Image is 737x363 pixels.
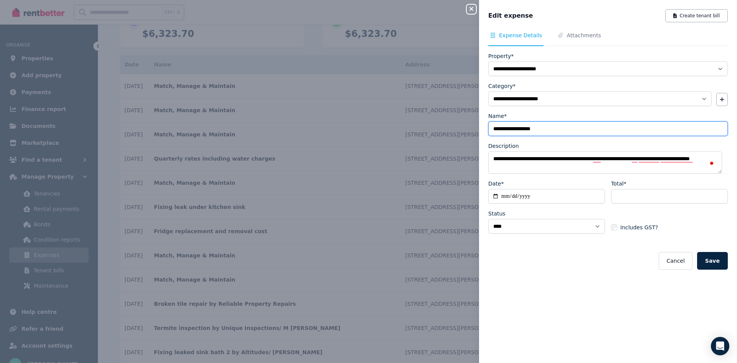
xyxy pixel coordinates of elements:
span: Includes GST? [620,224,658,231]
label: Total* [611,180,626,187]
div: Open Intercom Messenger [711,337,729,355]
nav: Tabs [488,31,728,46]
span: Edit expense [488,11,533,20]
label: Date* [488,180,504,187]
label: Property* [488,52,514,60]
input: Includes GST? [611,224,617,230]
button: Cancel [659,252,692,270]
span: Attachments [567,31,601,39]
label: Description [488,142,519,150]
label: Name* [488,112,507,120]
button: Save [697,252,728,270]
textarea: To enrich screen reader interactions, please activate Accessibility in Grammarly extension settings [488,151,722,174]
span: Expense Details [499,31,542,39]
label: Status [488,210,506,217]
label: Category* [488,82,516,90]
button: Create tenant bill [665,9,728,22]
